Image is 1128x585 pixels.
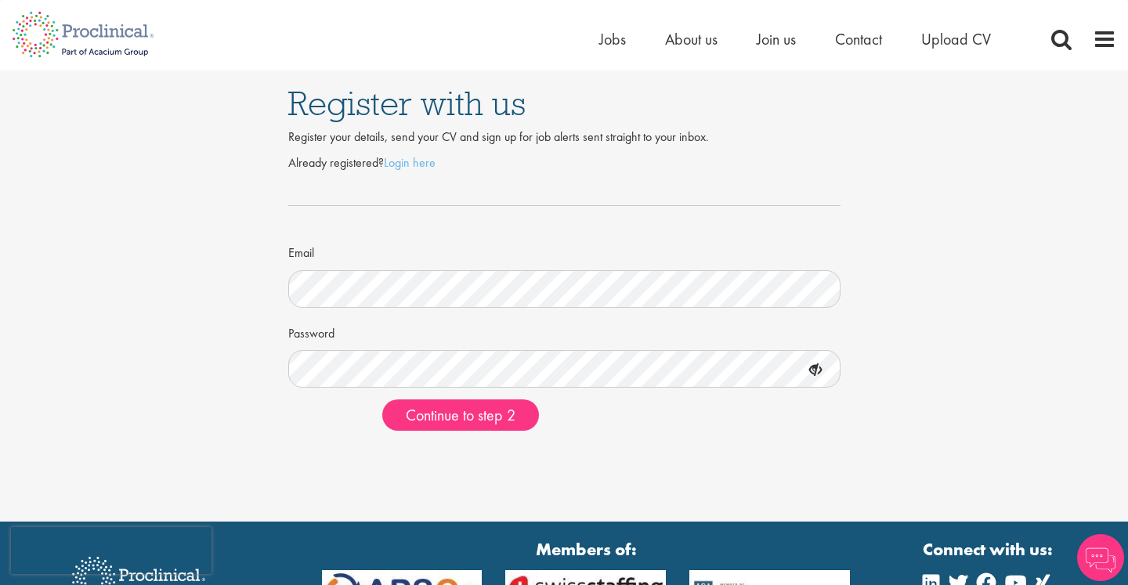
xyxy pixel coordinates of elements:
span: Continue to step 2 [406,405,515,425]
a: Join us [757,29,796,49]
p: Already registered? [288,154,841,172]
div: Register your details, send your CV and sign up for job alerts sent straight to your inbox. [288,128,841,146]
label: Password [288,320,334,343]
h1: Register with us [288,86,841,121]
img: Chatbot [1077,534,1124,581]
a: About us [665,29,718,49]
a: Jobs [599,29,626,49]
strong: Members of: [322,537,851,562]
a: Login here [384,154,436,171]
strong: Connect with us: [923,537,1056,562]
iframe: reCAPTCHA [11,527,211,574]
label: Email [288,239,314,262]
a: Contact [835,29,882,49]
button: Continue to step 2 [382,399,539,431]
a: Upload CV [921,29,991,49]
